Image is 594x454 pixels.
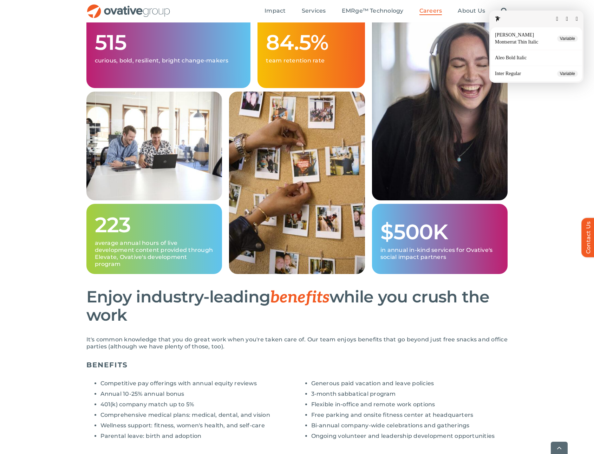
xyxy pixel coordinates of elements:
[342,7,404,15] a: EMRge™ Technology
[86,336,508,350] p: It's common knowledge that you do great work when you're taken care of. Our team enjoys benefits ...
[86,288,508,324] h2: Enjoy industry-leading while you crush the work
[419,7,442,15] a: Careers
[380,221,500,243] h1: $500K
[100,390,297,398] li: Annual 10-25% annual bonus
[342,7,404,14] span: EMRge™ Technology
[311,422,508,429] li: Bi-annual company-wide celebrations and gatherings
[458,7,485,14] span: About Us
[95,240,214,268] p: average annual hours of live development content provided through Elevate, Ovative's development ...
[100,433,297,440] li: Parental leave: birth and adoption
[266,31,356,54] h1: 84.5%
[302,7,326,14] span: Services
[100,422,297,429] li: Wellness support: fitness, women's health, and self-care
[311,401,508,408] li: Flexible in-office and remote work options
[302,7,326,15] a: Services
[95,214,214,236] h1: 223
[311,380,508,387] li: Generous paid vacation and leave policies
[100,401,297,408] li: 401(k) company match up to 5%
[95,57,242,64] p: curious, bold, resilient, bright change-makers
[95,31,242,54] h1: 515
[265,7,286,14] span: Impact
[86,361,508,369] h5: BENEFITS
[266,57,356,64] p: team retention rate
[419,7,442,14] span: Careers
[270,288,329,307] span: benefits
[311,412,508,419] li: Free parking and onsite fitness center at headquarters
[311,433,508,440] li: Ongoing volunteer and leadership development opportunities
[100,380,297,387] li: Competitive pay offerings with annual equity reviews
[265,7,286,15] a: Impact
[100,412,297,419] li: Comprehensive medical plans: medical, dental, and vision
[380,247,500,261] p: in annual in-kind services for Ovative's social impact partners
[458,7,485,15] a: About Us
[311,390,508,398] li: 3-month sabbatical program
